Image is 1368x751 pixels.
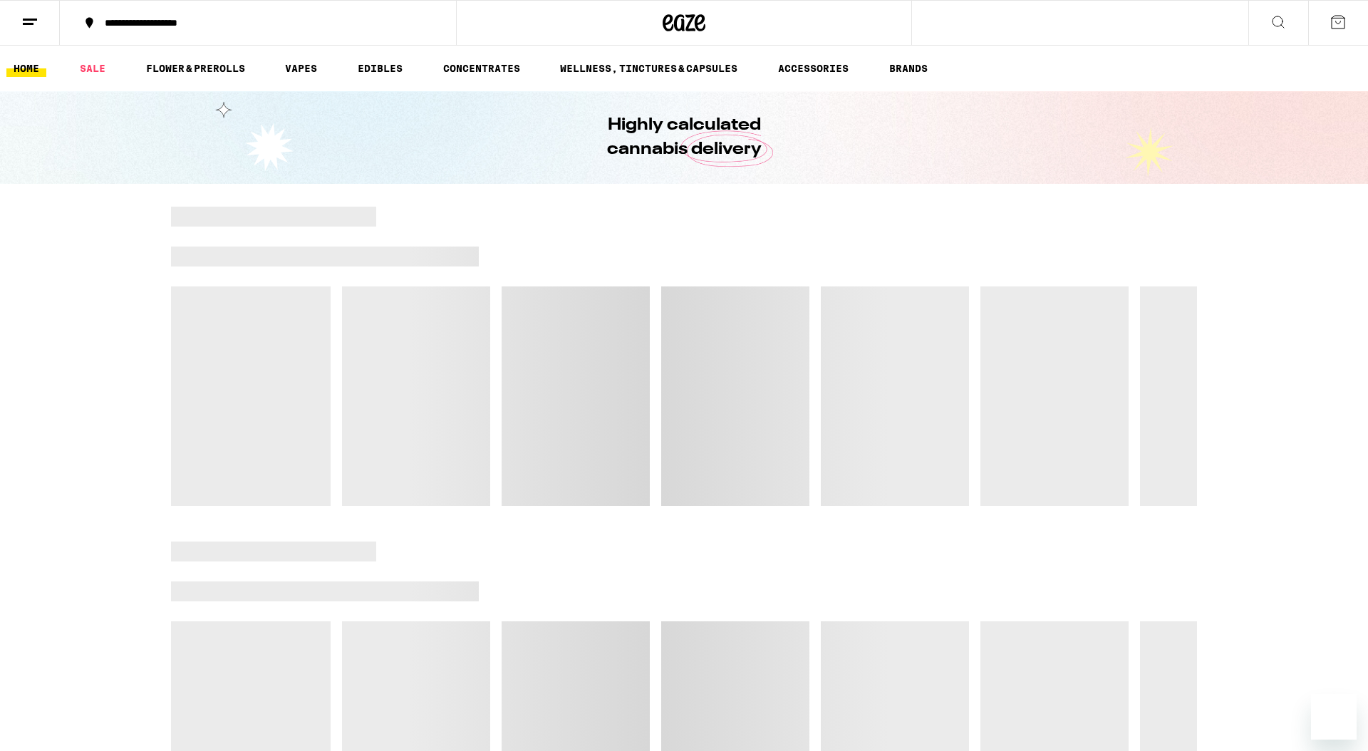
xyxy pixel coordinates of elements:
[771,60,856,77] a: ACCESSORIES
[566,113,802,162] h1: Highly calculated cannabis delivery
[6,60,46,77] a: HOME
[553,60,745,77] a: WELLNESS, TINCTURES & CAPSULES
[882,60,935,77] a: BRANDS
[73,60,113,77] a: SALE
[351,60,410,77] a: EDIBLES
[139,60,252,77] a: FLOWER & PREROLLS
[278,60,324,77] a: VAPES
[1311,694,1357,740] iframe: Button to launch messaging window
[436,60,527,77] a: CONCENTRATES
